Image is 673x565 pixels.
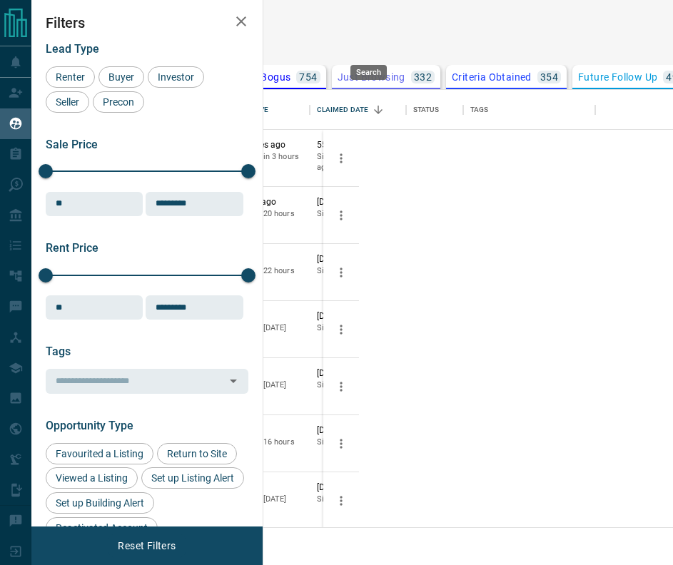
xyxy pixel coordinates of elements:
[141,467,244,489] div: Set up Listing Alert
[46,66,95,88] div: Renter
[46,419,133,432] span: Opportunity Type
[51,96,84,108] span: Seller
[157,443,237,464] div: Return to Site
[414,72,432,82] p: 332
[46,467,138,489] div: Viewed a Listing
[470,90,489,130] div: Tags
[46,138,98,151] span: Sale Price
[223,371,243,391] button: Open
[217,90,310,130] div: Last Active
[93,91,144,113] div: Precon
[330,148,352,169] button: more
[338,72,405,82] p: Just Browsing
[330,433,352,454] button: more
[317,367,399,380] p: [DATE]
[51,448,148,459] span: Favourited a Listing
[46,241,98,255] span: Rent Price
[46,345,71,358] span: Tags
[317,151,399,173] p: Signed up 57 minutes ago
[317,437,399,448] p: Signed up [DATE]
[148,66,204,88] div: Investor
[46,91,89,113] div: Seller
[108,534,185,558] button: Reset Filters
[98,96,139,108] span: Precon
[330,490,352,511] button: more
[310,90,406,130] div: Claimed Date
[153,71,199,83] span: Investor
[330,205,352,226] button: more
[317,196,399,208] p: [DATE]
[317,482,399,494] p: [DATE]
[317,208,399,220] p: Signed up [DATE]
[260,72,290,82] p: Bogus
[46,492,154,514] div: Set up Building Alert
[103,71,139,83] span: Buyer
[46,517,158,539] div: Reactivated Account
[330,376,352,397] button: more
[317,494,399,505] p: Signed up [DATE]
[317,380,399,391] p: Signed up [DATE]
[317,253,399,265] p: [DATE]
[330,319,352,340] button: more
[51,71,90,83] span: Renter
[317,90,369,130] div: Claimed Date
[317,424,399,437] p: [DATE]
[317,265,399,277] p: Signed up [DATE]
[413,90,440,130] div: Status
[98,66,144,88] div: Buyer
[452,72,532,82] p: Criteria Obtained
[146,472,239,484] span: Set up Listing Alert
[299,72,317,82] p: 754
[540,72,558,82] p: 354
[46,14,248,31] h2: Filters
[162,448,232,459] span: Return to Site
[406,90,463,130] div: Status
[317,310,399,322] p: [DATE]
[46,42,99,56] span: Lead Type
[330,262,352,283] button: more
[463,90,595,130] div: Tags
[51,472,133,484] span: Viewed a Listing
[578,72,657,82] p: Future Follow Up
[350,65,387,80] div: Search
[317,139,399,151] p: 55 minutes ago
[317,322,399,334] p: Signed up [DATE]
[51,522,153,534] span: Reactivated Account
[368,100,388,120] button: Sort
[46,443,153,464] div: Favourited a Listing
[51,497,149,509] span: Set up Building Alert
